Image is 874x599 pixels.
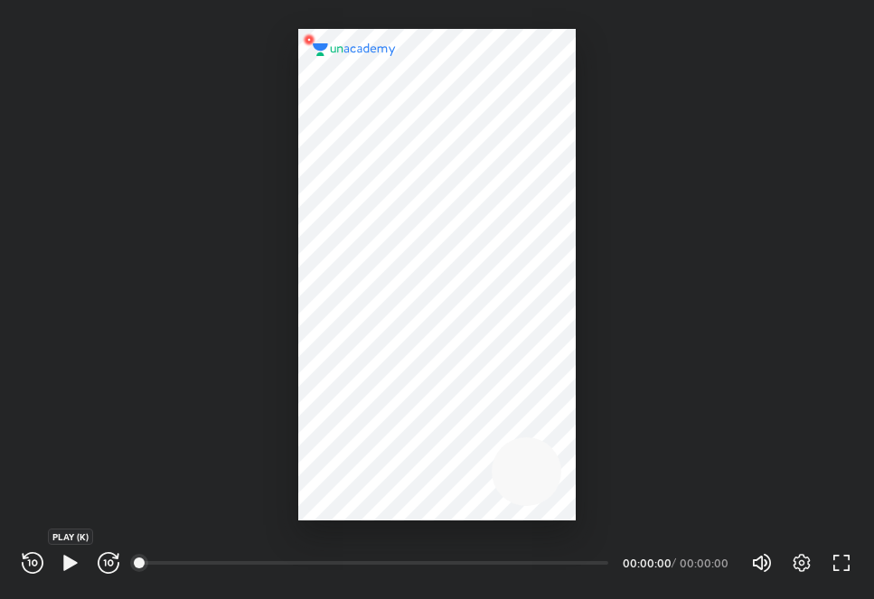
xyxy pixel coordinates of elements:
img: logo.2a7e12a2.svg [313,43,396,56]
div: PLAY (K) [48,529,93,545]
div: 00:00:00 [680,557,729,568]
img: wMgqJGBwKWe8AAAAABJRU5ErkJggg== [298,29,320,51]
div: / [672,557,676,568]
div: 00:00:00 [623,557,668,568]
